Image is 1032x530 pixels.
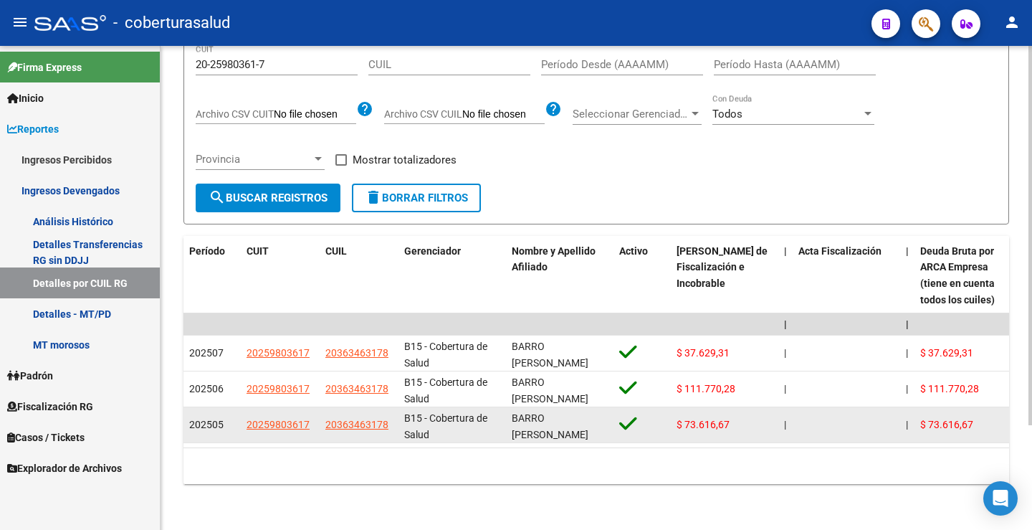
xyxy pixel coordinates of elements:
[784,245,787,257] span: |
[512,341,588,369] span: BARRO [PERSON_NAME]
[784,419,786,430] span: |
[189,245,225,257] span: Período
[209,189,226,206] mat-icon: search
[7,90,44,106] span: Inicio
[247,245,269,257] span: CUIT
[1003,14,1021,31] mat-icon: person
[573,108,689,120] span: Seleccionar Gerenciador
[784,318,787,330] span: |
[784,347,786,359] span: |
[325,383,388,394] span: 20363463178
[677,419,730,430] span: $ 73.616,67
[325,347,388,359] span: 20363463178
[404,245,461,257] span: Gerenciador
[7,368,53,384] span: Padrón
[196,184,340,212] button: Buscar Registros
[404,377,487,404] span: B15 - Cobertura de Salud
[906,245,909,257] span: |
[677,245,768,290] span: [PERSON_NAME] de Fiscalización e Incobrable
[404,412,487,440] span: B15 - Cobertura de Salud
[545,100,562,118] mat-icon: help
[274,108,356,121] input: Archivo CSV CUIT
[352,184,481,212] button: Borrar Filtros
[914,236,1022,316] datatable-header-cell: Deuda Bruta por ARCA Empresa (tiene en cuenta todos los cuiles)
[356,100,373,118] mat-icon: help
[619,245,648,257] span: Activo
[247,383,310,394] span: 20259803617
[512,412,588,440] span: BARRO [PERSON_NAME]
[247,347,310,359] span: 20259803617
[906,347,908,359] span: |
[365,191,468,204] span: Borrar Filtros
[189,383,224,394] span: 202506
[920,245,995,306] span: Deuda Bruta por ARCA Empresa (tiene en cuenta todos los cuiles)
[7,399,93,415] span: Fiscalización RG
[778,236,793,316] datatable-header-cell: |
[247,419,310,430] span: 20259803617
[189,419,224,430] span: 202505
[462,108,545,121] input: Archivo CSV CUIL
[906,419,908,430] span: |
[384,108,462,120] span: Archivo CSV CUIL
[209,191,328,204] span: Buscar Registros
[983,481,1018,516] div: Open Intercom Messenger
[712,108,742,120] span: Todos
[196,108,274,120] span: Archivo CSV CUIT
[798,245,881,257] span: Acta Fiscalización
[900,236,914,316] datatable-header-cell: |
[189,347,224,359] span: 202507
[7,121,59,137] span: Reportes
[613,236,671,316] datatable-header-cell: Activo
[7,430,85,445] span: Casos / Tickets
[506,236,613,316] datatable-header-cell: Nombre y Apellido Afiliado
[365,189,382,206] mat-icon: delete
[793,236,900,316] datatable-header-cell: Acta Fiscalización
[404,341,487,369] span: B15 - Cobertura de Salud
[241,236,320,316] datatable-header-cell: CUIT
[512,245,596,273] span: Nombre y Apellido Afiliado
[320,236,398,316] datatable-header-cell: CUIL
[906,318,909,330] span: |
[784,383,786,394] span: |
[920,347,973,359] span: $ 37.629,31
[920,419,973,430] span: $ 73.616,67
[512,377,588,404] span: BARRO [PERSON_NAME]
[920,383,979,394] span: $ 111.770,28
[183,236,241,316] datatable-header-cell: Período
[671,236,778,316] datatable-header-cell: Deuda Bruta Neto de Fiscalización e Incobrable
[906,383,908,394] span: |
[325,419,388,430] span: 20363463178
[677,347,730,359] span: $ 37.629,31
[113,7,230,39] span: - coberturasalud
[7,460,122,476] span: Explorador de Archivos
[11,14,29,31] mat-icon: menu
[398,236,506,316] datatable-header-cell: Gerenciador
[196,153,312,166] span: Provincia
[325,245,347,257] span: CUIL
[677,383,735,394] span: $ 111.770,28
[353,151,457,169] span: Mostrar totalizadores
[7,60,82,75] span: Firma Express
